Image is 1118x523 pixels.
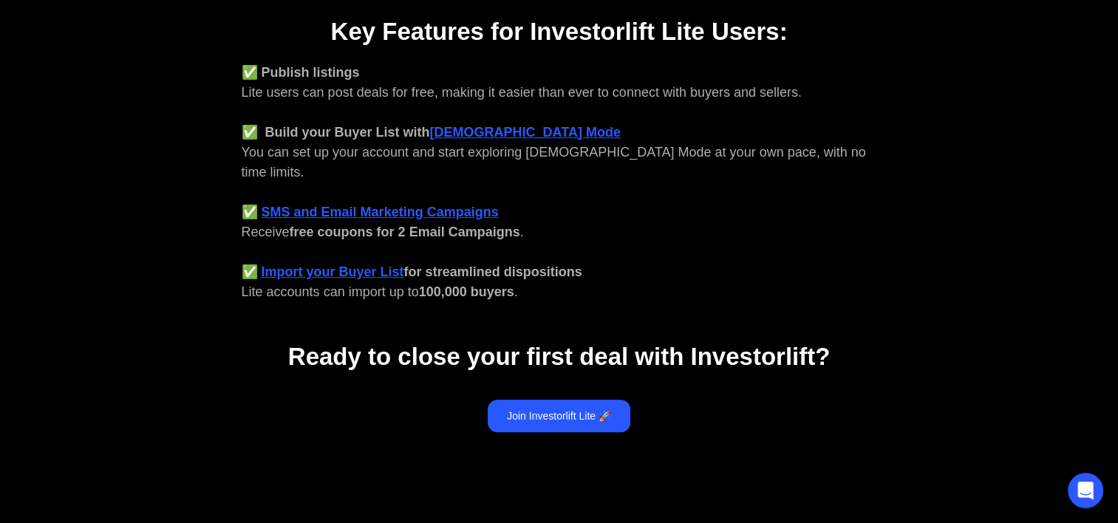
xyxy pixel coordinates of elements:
[419,284,514,299] strong: 100,000 buyers
[242,63,877,302] div: Lite users can post deals for free, making it easier than ever to connect with buyers and sellers...
[488,400,630,432] a: Join Investorlift Lite 🚀
[330,18,787,45] strong: Key Features for Investorlift Lite Users:
[290,225,520,239] strong: free coupons for 2 Email Campaigns
[404,264,582,279] strong: for streamlined dispositions
[288,343,830,370] strong: Ready to close your first deal with Investorlift?
[262,205,499,219] a: SMS and Email Marketing Campaigns
[1068,473,1103,508] div: Open Intercom Messenger
[242,125,430,140] strong: ✅ Build your Buyer List with
[430,125,621,140] a: [DEMOGRAPHIC_DATA] Mode
[242,264,258,279] strong: ✅
[242,205,258,219] strong: ✅
[242,65,360,80] strong: ✅ Publish listings
[262,264,404,279] a: Import your Buyer List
